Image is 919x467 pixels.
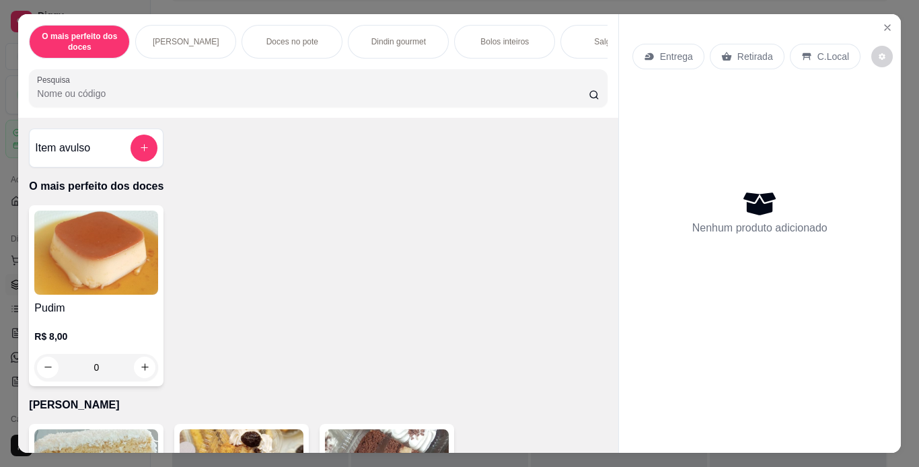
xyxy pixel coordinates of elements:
img: product-image [34,211,158,295]
p: O mais perfeito dos doces [29,178,607,194]
input: Pesquisa [37,87,589,100]
p: Doces no pote [266,36,318,47]
h4: Item avulso [35,140,90,156]
p: [PERSON_NAME] [29,397,607,413]
p: Entrega [660,50,693,63]
label: Pesquisa [37,74,75,85]
p: C.Local [817,50,849,63]
button: Close [877,17,898,38]
p: R$ 8,00 [34,330,158,343]
h4: Pudim [34,300,158,316]
p: Salgados [594,36,628,47]
button: decrease-product-quantity [871,46,893,67]
p: [PERSON_NAME] [153,36,219,47]
button: add-separate-item [131,135,157,161]
button: decrease-product-quantity [37,357,59,378]
p: Retirada [737,50,773,63]
p: Dindin gourmet [371,36,426,47]
p: Bolos inteiros [480,36,529,47]
p: Nenhum produto adicionado [692,220,828,236]
p: O mais perfeito dos doces [40,31,118,52]
button: increase-product-quantity [134,357,155,378]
